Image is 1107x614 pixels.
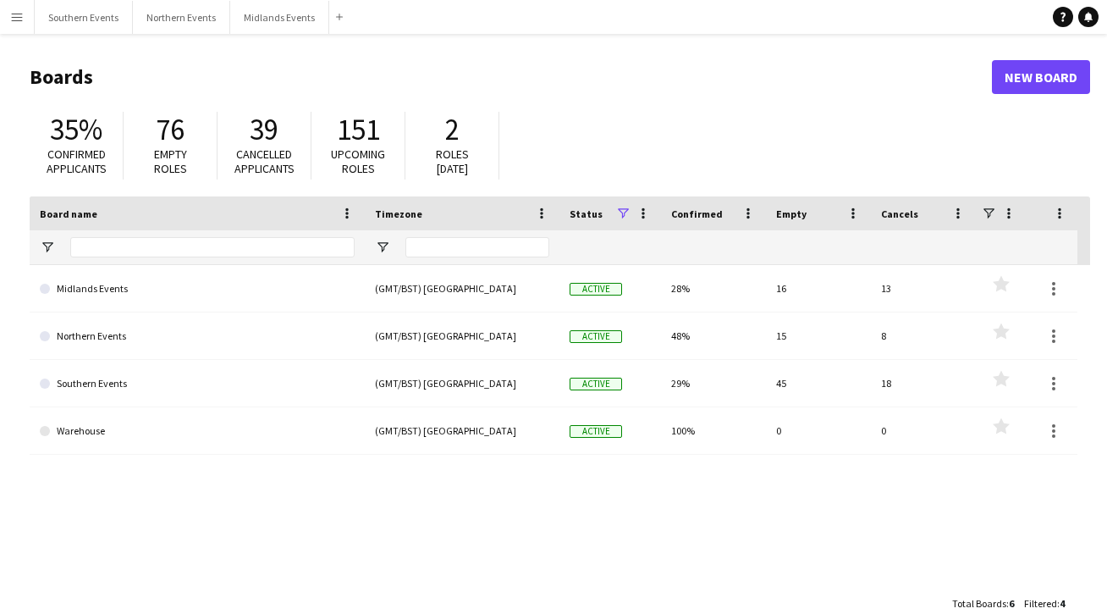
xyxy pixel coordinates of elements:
button: Southern Events [35,1,133,34]
div: 8 [871,313,976,359]
div: 16 [766,265,871,312]
div: 0 [766,407,871,454]
span: Active [570,283,622,296]
span: 4 [1060,597,1065,610]
a: Midlands Events [40,265,355,313]
div: 29% [661,360,766,407]
span: Total Boards [952,597,1006,610]
span: Confirmed [671,207,723,220]
span: 2 [445,111,460,148]
span: Roles [DATE] [436,147,469,176]
span: Upcoming roles [331,147,385,176]
span: 76 [156,111,184,148]
div: (GMT/BST) [GEOGRAPHIC_DATA] [365,360,559,407]
button: Open Filter Menu [40,240,55,255]
span: Timezone [375,207,422,220]
span: Cancels [881,207,918,220]
input: Board name Filter Input [70,237,355,257]
button: Open Filter Menu [375,240,390,255]
span: 6 [1009,597,1014,610]
div: 18 [871,360,976,407]
div: 15 [766,313,871,359]
div: 13 [871,265,976,312]
span: 35% [50,111,102,148]
div: 0 [871,407,976,454]
div: 100% [661,407,766,454]
span: Cancelled applicants [234,147,295,176]
span: Board name [40,207,97,220]
button: Midlands Events [230,1,329,34]
div: (GMT/BST) [GEOGRAPHIC_DATA] [365,265,559,312]
span: Filtered [1024,597,1057,610]
span: Active [570,378,622,390]
span: Empty roles [154,147,187,176]
div: 45 [766,360,871,407]
span: Active [570,425,622,438]
span: Active [570,330,622,343]
div: (GMT/BST) [GEOGRAPHIC_DATA] [365,407,559,454]
a: Northern Events [40,313,355,360]
a: Warehouse [40,407,355,455]
div: 48% [661,313,766,359]
div: 28% [661,265,766,312]
a: Southern Events [40,360,355,407]
span: Status [570,207,603,220]
h1: Boards [30,64,992,90]
button: Northern Events [133,1,230,34]
span: Empty [776,207,807,220]
a: New Board [992,60,1090,94]
span: Confirmed applicants [47,147,107,176]
div: (GMT/BST) [GEOGRAPHIC_DATA] [365,313,559,359]
input: Timezone Filter Input [405,237,549,257]
span: 151 [337,111,380,148]
span: 39 [250,111,278,148]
